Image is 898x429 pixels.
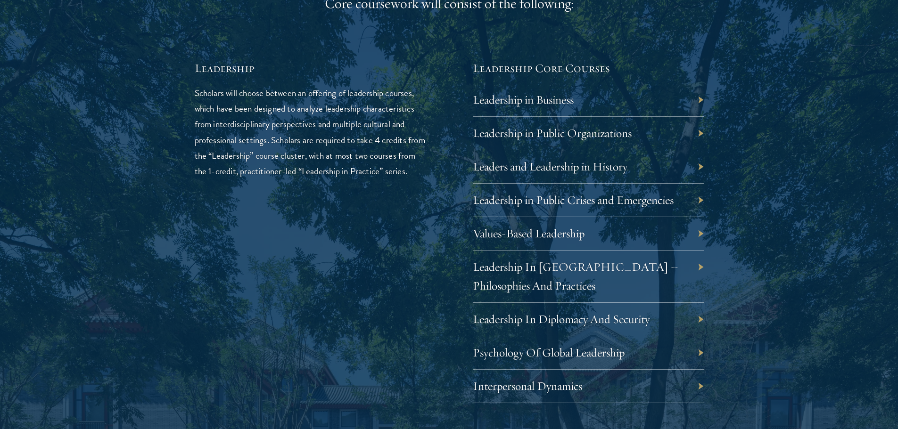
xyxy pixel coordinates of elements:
[195,60,426,76] h5: Leadership
[473,379,582,393] a: Interpersonal Dynamics
[473,259,678,293] a: Leadership In [GEOGRAPHIC_DATA] – Philosophies And Practices
[473,159,627,174] a: Leaders and Leadership in History
[473,226,585,241] a: Values-Based Leadership
[195,85,426,178] p: Scholars will choose between an offering of leadership courses, which have been designed to analy...
[473,345,625,360] a: Psychology Of Global Leadership
[473,193,674,207] a: Leadership in Public Crises and Emergencies
[473,60,704,76] h5: Leadership Core Courses
[473,312,650,326] a: Leadership In Diplomacy And Security
[473,126,632,140] a: Leadership in Public Organizations
[473,92,574,107] a: Leadership in Business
